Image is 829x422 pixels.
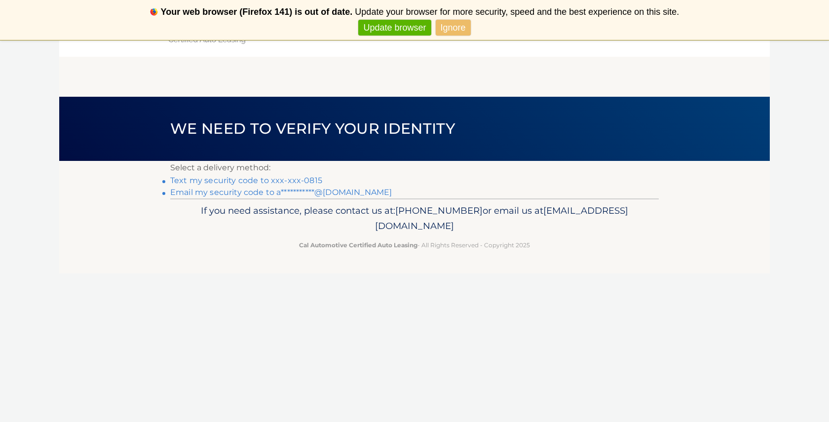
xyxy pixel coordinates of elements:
strong: Cal Automotive Certified Auto Leasing [299,241,417,249]
p: - All Rights Reserved - Copyright 2025 [177,240,652,250]
a: Text my security code to xxx-xxx-0815 [170,176,322,185]
span: We need to verify your identity [170,119,455,138]
p: If you need assistance, please contact us at: or email us at [177,203,652,234]
a: Ignore [436,20,471,36]
a: Update browser [358,20,431,36]
span: Update your browser for more security, speed and the best experience on this site. [355,7,679,17]
p: Select a delivery method: [170,161,659,175]
b: Your web browser (Firefox 141) is out of date. [161,7,353,17]
span: [PHONE_NUMBER] [395,205,483,216]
